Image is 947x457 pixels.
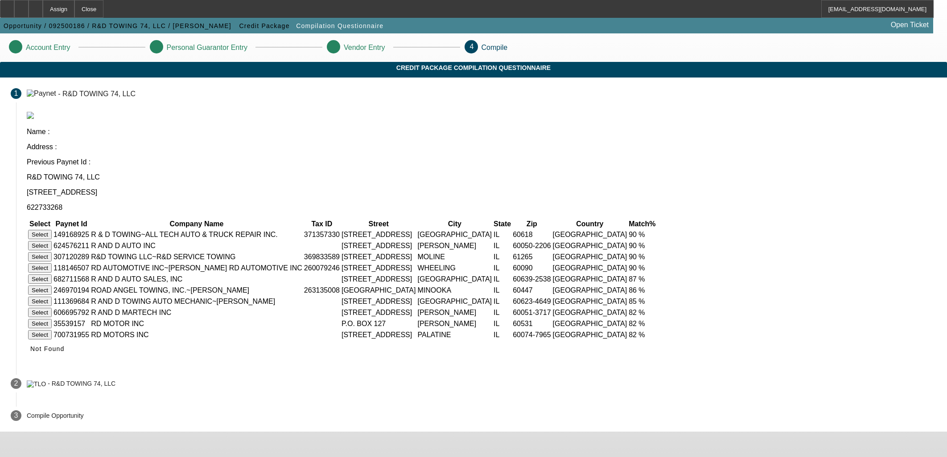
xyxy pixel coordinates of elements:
td: 90 % [628,263,656,273]
p: Compile [482,44,508,52]
td: 82 % [628,330,656,340]
td: [PERSON_NAME] [417,241,492,251]
p: R&D TOWING 74, LLC [27,173,936,181]
td: R & D TOWING~ALL TECH AUTO & TRUCK REPAIR INC. [91,229,303,240]
p: Account Entry [26,44,70,52]
td: PALATINE [417,330,492,340]
th: Company Name [91,220,303,228]
p: Name : [27,128,936,136]
td: IL [493,252,511,262]
td: RD AUTOMOTIVE INC~[PERSON_NAME] RD AUTOMOTIVE INC [91,263,303,273]
td: [STREET_ADDRESS] [341,229,416,240]
td: [STREET_ADDRESS] [341,274,416,284]
button: Select [28,241,52,250]
button: Select [28,308,52,317]
td: 60051-3717 [512,307,551,318]
button: Select [28,230,52,239]
span: Compilation Questionnaire [296,22,383,29]
button: Select [28,252,52,261]
span: 2 [14,379,18,388]
td: 60618 [512,229,551,240]
th: Match% [628,220,656,228]
td: 682711568 [53,274,90,284]
td: [GEOGRAPHIC_DATA] [552,296,628,306]
th: Paynet Id [53,220,90,228]
img: Paynet [27,90,56,98]
td: [GEOGRAPHIC_DATA] [552,318,628,329]
button: Select [28,263,52,273]
td: [GEOGRAPHIC_DATA] [417,229,492,240]
td: 149168925 [53,229,90,240]
td: [GEOGRAPHIC_DATA] [417,296,492,306]
span: Credit Package [239,22,289,29]
td: 60090 [512,263,551,273]
td: [STREET_ADDRESS] [341,307,416,318]
span: 3 [14,412,18,420]
button: Select [28,286,52,295]
td: R AND D AUTO INC [91,241,303,251]
td: [STREET_ADDRESS] [341,252,416,262]
td: 60623-4649 [512,296,551,306]
td: 90 % [628,229,656,240]
th: Tax ID [304,220,340,228]
td: R&D TOWING LLC~R&D SERVICE TOWING [91,252,303,262]
td: IL [493,263,511,273]
button: Select [28,330,52,339]
td: 61265 [512,252,551,262]
td: IL [493,296,511,306]
td: [STREET_ADDRESS] [341,241,416,251]
td: IL [493,330,511,340]
td: 60531 [512,318,551,329]
td: 118146507 [53,263,90,273]
p: 622733268 [27,204,936,212]
td: P.O. BOX 127 [341,318,416,329]
td: 606695792 [53,307,90,318]
td: RD MOTOR INC [91,318,303,329]
td: 85 % [628,296,656,306]
td: 60639-2538 [512,274,551,284]
td: 82 % [628,307,656,318]
p: Personal Guarantor Entry [167,44,247,52]
td: 90 % [628,241,656,251]
button: Select [28,274,52,284]
th: Select [28,220,52,228]
td: IL [493,274,511,284]
td: [STREET_ADDRESS] [341,330,416,340]
td: MOLINE [417,252,492,262]
a: Open Ticket [887,17,932,33]
td: [GEOGRAPHIC_DATA] [417,274,492,284]
td: 371357330 [304,229,340,240]
td: 35539157 [53,318,90,329]
p: [STREET_ADDRESS] [27,188,936,196]
p: Vendor Entry [344,44,385,52]
td: [GEOGRAPHIC_DATA] [552,229,628,240]
td: R AND D AUTO SALES, INC [91,274,303,284]
p: Compile Opportunity [27,412,84,419]
td: 700731955 [53,330,90,340]
td: 90 % [628,252,656,262]
button: Compilation Questionnaire [294,18,386,34]
td: [GEOGRAPHIC_DATA] [552,285,628,295]
td: 111369684 [53,296,90,306]
div: - R&D TOWING 74, LLC [58,90,136,97]
span: 1 [14,90,18,98]
button: Select [28,297,52,306]
td: RD MOTORS INC [91,330,303,340]
button: Credit Package [237,18,292,34]
td: 624576211 [53,241,90,251]
td: IL [493,285,511,295]
td: 60447 [512,285,551,295]
img: paynet_logo.jpg [27,112,34,119]
td: [GEOGRAPHIC_DATA] [552,274,628,284]
td: IL [493,229,511,240]
td: IL [493,241,511,251]
td: IL [493,318,511,329]
td: R AND D MARTECH INC [91,307,303,318]
td: [GEOGRAPHIC_DATA] [341,285,416,295]
span: 4 [470,43,474,50]
p: Previous Paynet Id : [27,158,936,166]
td: WHEELING [417,263,492,273]
button: Not Found [27,341,68,357]
td: MINOOKA [417,285,492,295]
td: 369833589 [304,252,340,262]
